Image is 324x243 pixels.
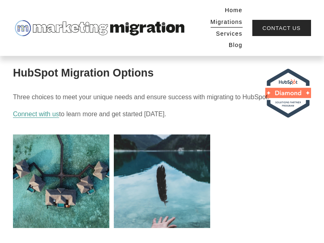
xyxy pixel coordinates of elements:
h1: HubSpot Migration Options [13,67,311,79]
img: Marketing Migration [13,18,185,38]
p: Three choices to meet your unique needs and ensure success with migrating to HubSpot. [13,92,311,102]
a: Migrations [211,17,243,28]
a: Blog [229,40,243,51]
a: Home [225,5,242,17]
p: to learn more and get started [DATE]. [13,109,311,119]
a: Connect with us [13,111,59,117]
a: Services [216,28,242,40]
a: Contact Us [252,20,311,36]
